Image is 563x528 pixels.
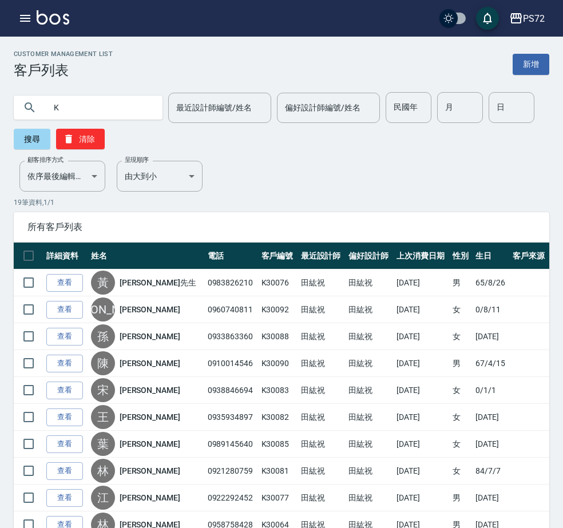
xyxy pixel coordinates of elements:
[394,404,450,431] td: [DATE]
[56,129,105,149] button: 清除
[205,350,259,377] td: 0910014546
[450,243,473,269] th: 性別
[298,269,346,296] td: 田紘祝
[450,377,473,404] td: 女
[91,271,115,295] div: 黃
[205,269,259,296] td: 0983826210
[473,243,510,269] th: 生日
[346,485,394,511] td: 田紘祝
[394,377,450,404] td: [DATE]
[120,411,180,423] a: [PERSON_NAME]
[510,243,549,269] th: 客戶來源
[505,7,549,30] button: PS72
[259,243,298,269] th: 客戶編號
[46,408,83,426] a: 查看
[259,269,298,296] td: K30076
[450,485,473,511] td: 男
[205,458,259,485] td: 0921280759
[450,458,473,485] td: 女
[120,277,196,288] a: [PERSON_NAME]先生
[120,438,180,450] a: [PERSON_NAME]
[27,221,536,233] span: 所有客戶列表
[394,458,450,485] td: [DATE]
[394,485,450,511] td: [DATE]
[46,328,83,346] a: 查看
[450,269,473,296] td: 男
[91,351,115,375] div: 陳
[205,377,259,404] td: 0938846694
[46,462,83,480] a: 查看
[19,161,105,192] div: 依序最後編輯時間
[259,377,298,404] td: K30083
[120,331,180,342] a: [PERSON_NAME]
[120,304,180,315] a: [PERSON_NAME]
[394,323,450,350] td: [DATE]
[346,269,394,296] td: 田紘祝
[91,432,115,456] div: 葉
[473,404,510,431] td: [DATE]
[125,156,149,164] label: 呈現順序
[450,350,473,377] td: 男
[259,458,298,485] td: K30081
[346,350,394,377] td: 田紘祝
[298,485,346,511] td: 田紘祝
[394,269,450,296] td: [DATE]
[46,489,83,507] a: 查看
[259,323,298,350] td: K30088
[298,431,346,458] td: 田紘祝
[346,243,394,269] th: 偏好設計師
[88,243,205,269] th: 姓名
[473,296,510,323] td: 0/8/11
[476,7,499,30] button: save
[91,324,115,348] div: 孫
[117,161,203,192] div: 由大到小
[27,156,64,164] label: 顧客排序方式
[473,323,510,350] td: [DATE]
[473,431,510,458] td: [DATE]
[205,431,259,458] td: 0989145640
[259,350,298,377] td: K30090
[298,243,346,269] th: 最近設計師
[346,458,394,485] td: 田紘祝
[298,458,346,485] td: 田紘祝
[14,62,113,78] h3: 客戶列表
[473,350,510,377] td: 67/4/15
[473,269,510,296] td: 65/8/26
[259,296,298,323] td: K30092
[346,431,394,458] td: 田紘祝
[91,486,115,510] div: 江
[450,296,473,323] td: 女
[43,243,88,269] th: 詳細資料
[259,431,298,458] td: K30085
[298,404,346,431] td: 田紘祝
[205,485,259,511] td: 0922292452
[46,274,83,292] a: 查看
[346,377,394,404] td: 田紘祝
[298,377,346,404] td: 田紘祝
[394,350,450,377] td: [DATE]
[259,404,298,431] td: K30082
[205,296,259,323] td: 0960740811
[14,129,50,149] button: 搜尋
[46,382,83,399] a: 查看
[298,296,346,323] td: 田紘祝
[473,377,510,404] td: 0/1/1
[394,431,450,458] td: [DATE]
[450,323,473,350] td: 女
[205,323,259,350] td: 0933863360
[394,243,450,269] th: 上次消費日期
[120,384,180,396] a: [PERSON_NAME]
[513,54,549,75] a: 新增
[450,431,473,458] td: 女
[298,323,346,350] td: 田紘祝
[298,350,346,377] td: 田紘祝
[91,459,115,483] div: 林
[523,11,545,26] div: PS72
[120,492,180,503] a: [PERSON_NAME]
[394,296,450,323] td: [DATE]
[14,50,113,58] h2: Customer Management List
[450,404,473,431] td: 女
[91,297,115,321] div: [PERSON_NAME]
[91,405,115,429] div: 王
[346,323,394,350] td: 田紘祝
